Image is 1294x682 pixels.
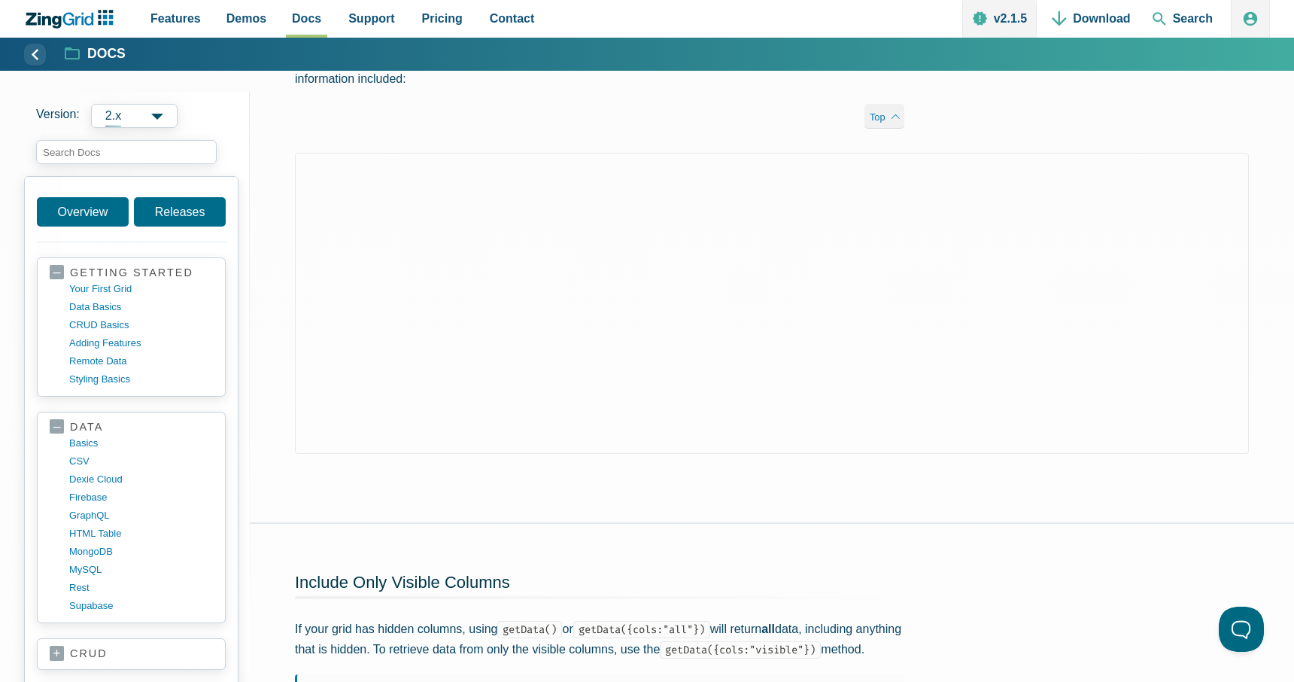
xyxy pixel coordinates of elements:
[50,420,213,434] a: data
[36,140,217,164] input: search input
[50,266,213,280] a: getting started
[69,352,213,370] a: remote data
[1219,607,1264,652] iframe: Help Scout Beacon - Open
[65,45,126,63] a: Docs
[295,153,1249,454] iframe: Demo loaded in iFrame
[660,641,821,659] code: getData({cols:"visible"})
[69,561,213,579] a: MySQL
[36,104,238,128] label: Versions
[36,104,80,128] span: Version:
[50,647,213,662] a: crud
[69,452,213,470] a: CSV
[497,621,562,638] code: getData()
[69,579,213,597] a: rest
[295,573,510,592] a: Include Only Visible Columns
[69,597,213,615] a: supabase
[69,489,213,507] a: firebase
[761,623,775,635] strong: all
[295,619,904,659] p: If your grid has hidden columns, using or will return data, including anything that is hidden. To...
[69,316,213,334] a: CRUD basics
[69,525,213,543] a: HTML table
[150,8,201,29] span: Features
[69,434,213,452] a: basics
[69,334,213,352] a: adding features
[87,47,126,61] strong: Docs
[69,370,213,388] a: styling basics
[24,10,121,29] a: ZingChart Logo. Click to return to the homepage
[226,8,266,29] span: Demos
[422,8,463,29] span: Pricing
[292,8,321,29] span: Docs
[69,543,213,561] a: MongoDB
[134,197,226,227] a: Releases
[69,507,213,525] a: GraphQL
[69,280,213,298] a: your first grid
[573,621,710,638] code: getData({cols:"all"})
[69,470,213,489] a: dexie cloud
[348,8,394,29] span: Support
[490,8,535,29] span: Contact
[37,197,129,227] a: Overview
[69,298,213,316] a: data basics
